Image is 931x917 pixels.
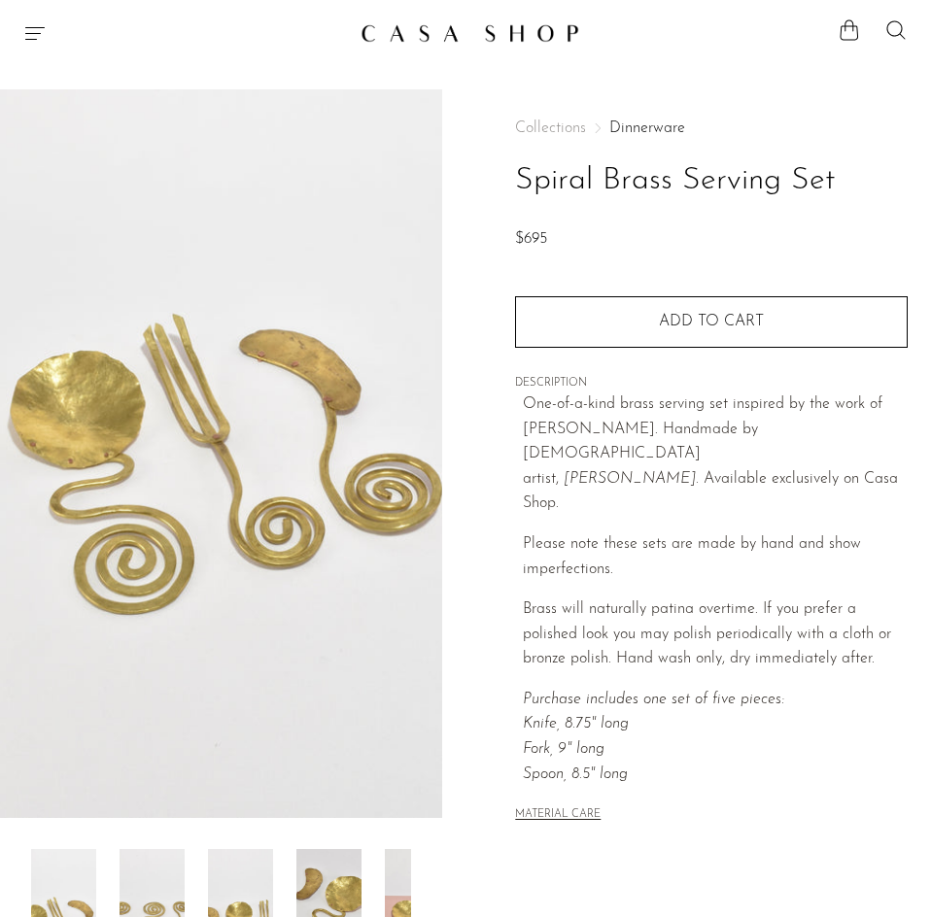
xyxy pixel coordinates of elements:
button: Add to cart [515,296,908,347]
h1: Spiral Brass Serving Set [515,156,908,206]
button: Menu [23,21,47,45]
button: MATERIAL CARE [515,808,601,823]
a: Dinnerware [609,120,685,136]
p: One-of-a-kind brass serving set inspired by the work of [PERSON_NAME]. Handmade by [DEMOGRAPHIC_D... [523,392,908,517]
span: $695 [515,231,547,247]
span: Please note these sets are made by hand and show imperfections. [523,536,861,577]
span: Collections [515,120,586,136]
p: Brass will naturally patina overtime. If you prefer a polished look you may polish periodically w... [523,597,908,672]
em: [PERSON_NAME]. [559,471,704,487]
span: Add to cart [659,314,764,329]
span: DESCRIPTION [515,375,908,392]
i: Purchase includes one set of five pieces: Knife, 8.75" long Fork, 9" long Spoon, 8.5" long [523,692,784,782]
nav: Breadcrumbs [515,120,908,136]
